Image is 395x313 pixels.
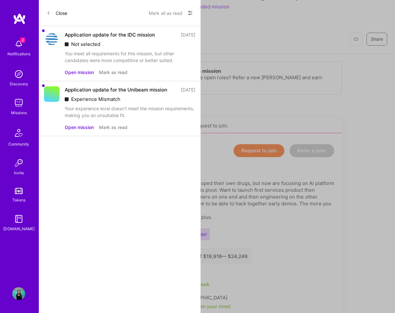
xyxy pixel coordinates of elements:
[65,105,195,119] div: Your experience level doesn't meet the mission requirements, making you an unsuitable fit.
[10,81,28,87] div: Discovery
[14,169,24,176] div: Invite
[181,31,195,38] div: [DATE]
[181,86,195,93] div: [DATE]
[11,125,27,141] img: Community
[12,212,25,225] img: guide book
[99,69,127,76] button: Mark as read
[47,8,67,18] button: Close
[99,124,127,131] button: Mark as read
[65,96,195,103] div: Experience Mismatch
[12,96,25,109] img: teamwork
[149,8,182,18] button: Mark all as read
[12,197,26,203] div: Tokens
[65,124,94,131] button: Open mission
[11,109,27,116] div: Missions
[12,68,25,81] img: discovery
[65,50,195,64] div: You meet all requirements for this mission, but other candidates were more competitive or better ...
[12,156,25,169] img: Invite
[65,69,94,76] button: Open mission
[15,188,23,194] img: tokens
[12,287,25,300] img: User Avatar
[65,31,155,38] div: Application update for the IDC mission
[65,41,195,48] div: Not selected
[13,13,26,25] img: logo
[44,31,60,47] img: Company Logo
[8,141,29,147] div: Community
[3,225,35,232] div: [DOMAIN_NAME]
[65,86,167,93] div: Application update for the Unibeam mission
